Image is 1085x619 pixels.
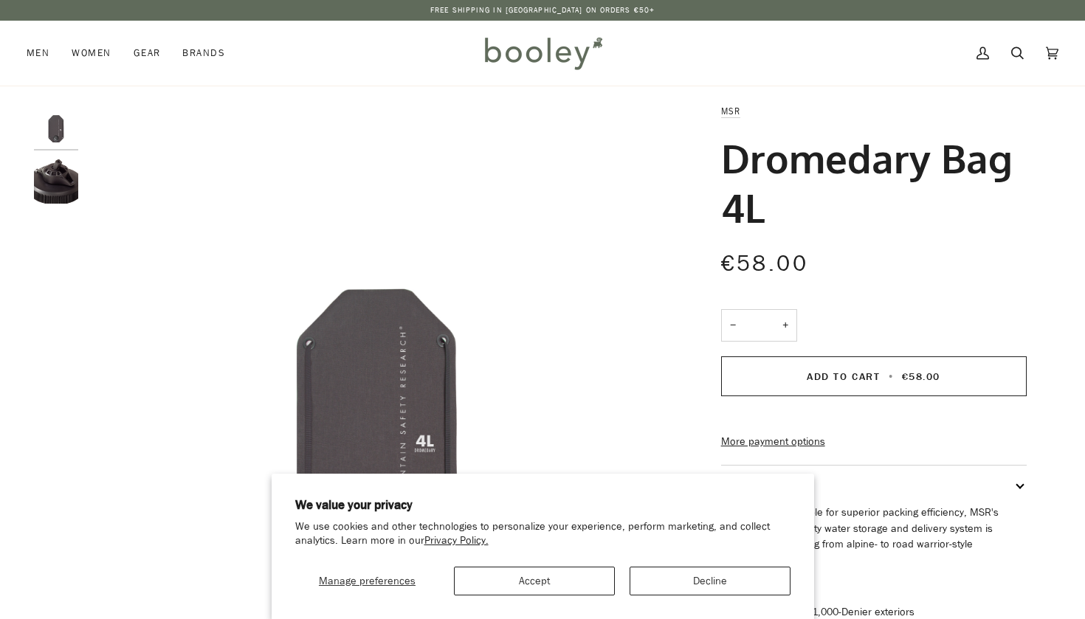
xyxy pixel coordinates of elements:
[295,567,440,595] button: Manage preferences
[721,582,1027,604] h2: Features:
[807,370,880,384] span: Add to Cart
[34,159,78,204] img: MSR Dromedary Bag 4L - Booley Galway
[27,46,49,60] span: Men
[902,370,940,384] span: €58.00
[424,533,489,547] a: Privacy Policy.
[774,309,797,342] button: +
[721,249,808,279] span: €58.00
[721,309,745,342] button: −
[454,567,615,595] button: Accept
[123,21,172,86] a: Gear
[295,520,790,548] p: We use cookies and other technologies to personalize your experience, perform marketing, and coll...
[182,46,225,60] span: Brands
[295,497,790,513] h2: We value your privacy
[27,21,61,86] a: Men
[721,466,1027,505] button: Description
[721,105,741,117] a: MSR
[478,32,607,75] img: Booley
[721,309,797,342] input: Quantity
[61,21,122,86] a: Women
[72,46,111,60] span: Women
[884,370,898,384] span: •
[721,505,1027,569] p: Completely collapsible for superior packing efficiency, MSR's burliest large capacity water stora...
[171,21,236,86] a: Brands
[630,567,790,595] button: Decline
[721,434,1027,450] a: More payment options
[134,46,161,60] span: Gear
[34,103,78,148] img: MSR Dromedary Bag 4L - Booley Galway
[721,134,1016,231] h1: Dromedary Bag 4L
[430,4,655,16] p: Free Shipping in [GEOGRAPHIC_DATA] on Orders €50+
[721,356,1027,396] button: Add to Cart • €58.00
[319,574,416,588] span: Manage preferences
